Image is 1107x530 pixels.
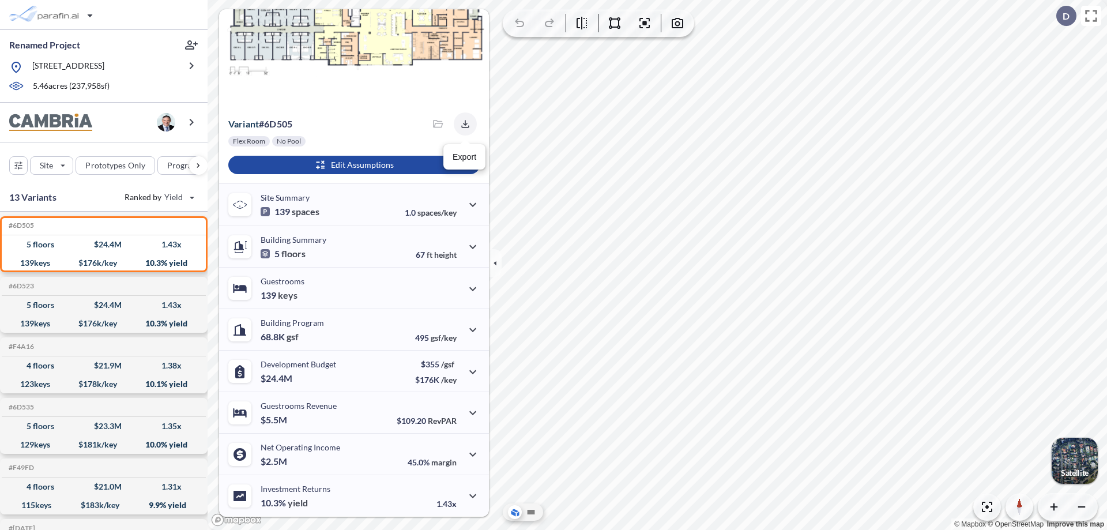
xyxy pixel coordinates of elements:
[261,193,310,202] p: Site Summary
[287,331,299,343] span: gsf
[405,208,457,217] p: 1.0
[436,499,457,509] p: 1.43x
[288,497,308,509] span: yield
[76,156,155,175] button: Prototypes Only
[524,505,538,519] button: Site Plan
[954,520,986,528] a: Mapbox
[40,160,53,171] p: Site
[261,401,337,411] p: Guestrooms Revenue
[434,250,457,260] span: height
[261,497,308,509] p: 10.3%
[408,457,457,467] p: 45.0%
[261,318,324,328] p: Building Program
[6,464,34,472] h5: Click to copy the code
[157,156,220,175] button: Program
[415,333,457,343] p: 495
[115,188,202,206] button: Ranked by Yield
[1061,468,1089,478] p: Satellite
[6,221,34,230] h5: Click to copy the code
[261,248,306,260] p: 5
[85,160,145,171] p: Prototypes Only
[428,416,457,426] span: RevPAR
[397,416,457,426] p: $109.20
[417,208,457,217] span: spaces/key
[278,290,298,301] span: keys
[233,137,265,146] p: Flex Room
[9,114,92,131] img: BrandImage
[427,250,432,260] span: ft
[441,359,454,369] span: /gsf
[6,282,34,290] h5: Click to copy the code
[292,206,319,217] span: spaces
[1052,438,1098,484] img: Switcher Image
[1052,438,1098,484] button: Switcher ImageSatellite
[261,414,289,426] p: $5.5M
[1063,11,1070,21] p: D
[228,118,259,129] span: Variant
[508,505,522,519] button: Aerial View
[211,513,262,527] a: Mapbox homepage
[261,331,299,343] p: 68.8K
[261,235,326,245] p: Building Summary
[1047,520,1104,528] a: Improve this map
[261,290,298,301] p: 139
[30,156,73,175] button: Site
[261,484,330,494] p: Investment Returns
[157,113,175,131] img: user logo
[6,343,34,351] h5: Click to copy the code
[415,375,457,385] p: $176K
[9,39,80,51] p: Renamed Project
[32,60,104,74] p: [STREET_ADDRESS]
[277,137,301,146] p: No Pool
[261,442,340,452] p: Net Operating Income
[988,520,1044,528] a: OpenStreetMap
[6,403,34,411] h5: Click to copy the code
[261,456,289,467] p: $2.5M
[9,190,57,204] p: 13 Variants
[281,248,306,260] span: floors
[261,359,336,369] p: Development Budget
[431,333,457,343] span: gsf/key
[453,151,476,163] p: Export
[261,276,304,286] p: Guestrooms
[228,118,292,130] p: # 6d505
[331,159,394,171] p: Edit Assumptions
[431,457,457,467] span: margin
[164,191,183,203] span: Yield
[416,250,457,260] p: 67
[441,375,457,385] span: /key
[261,206,319,217] p: 139
[415,359,457,369] p: $355
[261,373,294,384] p: $24.4M
[33,80,110,93] p: 5.46 acres ( 237,958 sf)
[228,156,480,174] button: Edit Assumptions
[167,160,199,171] p: Program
